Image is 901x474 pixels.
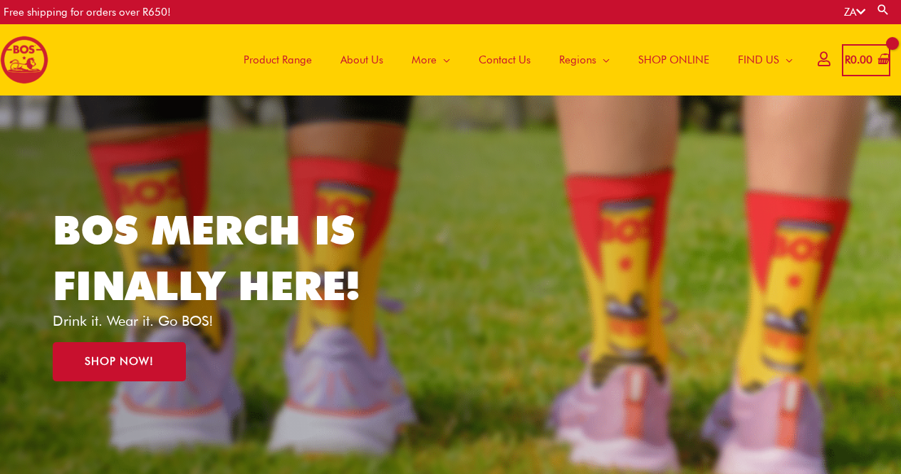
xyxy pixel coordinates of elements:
[229,24,326,96] a: Product Range
[219,24,807,96] nav: Site Navigation
[559,38,596,81] span: Regions
[638,38,709,81] span: SHOP ONLINE
[842,44,890,76] a: View Shopping Cart, empty
[397,24,464,96] a: More
[326,24,397,96] a: About Us
[53,314,382,328] p: Drink it. Wear it. Go BOS!
[412,38,437,81] span: More
[479,38,531,81] span: Contact Us
[545,24,624,96] a: Regions
[340,38,383,81] span: About Us
[464,24,545,96] a: Contact Us
[876,3,890,16] a: Search button
[738,38,779,81] span: FIND US
[845,53,850,66] span: R
[53,342,186,381] a: SHOP NOW!
[85,356,154,367] span: SHOP NOW!
[844,6,865,19] a: ZA
[624,24,724,96] a: SHOP ONLINE
[244,38,312,81] span: Product Range
[53,206,360,309] a: BOS MERCH IS FINALLY HERE!
[845,53,873,66] bdi: 0.00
